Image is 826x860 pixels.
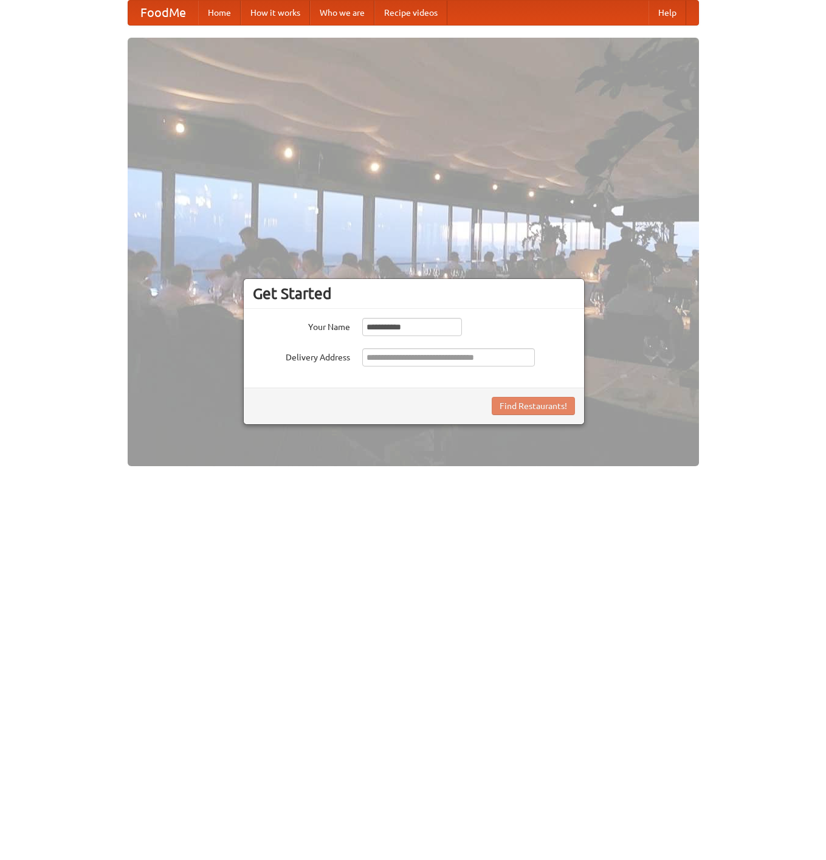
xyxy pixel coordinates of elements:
[649,1,686,25] a: Help
[253,348,350,363] label: Delivery Address
[253,284,575,303] h3: Get Started
[128,1,198,25] a: FoodMe
[374,1,447,25] a: Recipe videos
[241,1,310,25] a: How it works
[198,1,241,25] a: Home
[310,1,374,25] a: Who we are
[253,318,350,333] label: Your Name
[492,397,575,415] button: Find Restaurants!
